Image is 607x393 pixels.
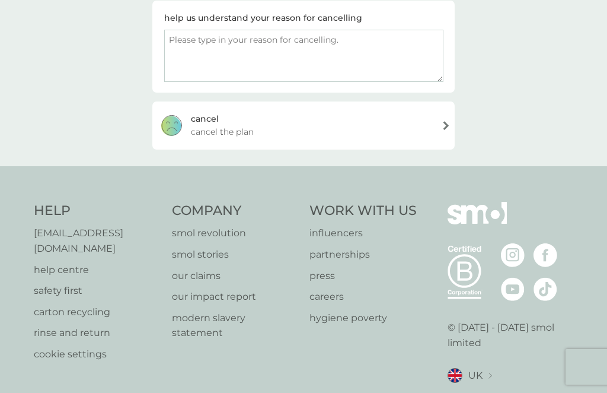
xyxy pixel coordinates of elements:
img: visit the smol Youtube page [501,277,525,301]
a: press [309,268,417,284]
a: smol stories [172,247,298,262]
a: carton recycling [34,305,160,320]
img: smol [448,202,507,242]
div: help us understand your reason for cancelling [164,11,362,24]
a: smol revolution [172,226,298,241]
a: partnerships [309,247,417,262]
span: UK [468,368,483,384]
a: rinse and return [34,325,160,341]
a: hygiene poverty [309,310,417,326]
img: visit the smol Tiktok page [533,277,557,301]
img: select a new location [488,373,492,379]
a: [EMAIL_ADDRESS][DOMAIN_NAME] [34,226,160,256]
a: modern slavery statement [172,310,298,341]
h4: Company [172,202,298,220]
img: UK flag [448,368,462,383]
a: cookie settings [34,347,160,362]
a: help centre [34,262,160,278]
a: our claims [172,268,298,284]
img: visit the smol Facebook page [533,243,557,267]
h4: Work With Us [309,202,417,220]
img: visit the smol Instagram page [501,243,525,267]
a: safety first [34,283,160,299]
a: our impact report [172,289,298,305]
a: influencers [309,226,417,241]
h4: Help [34,202,160,220]
p: © [DATE] - [DATE] smol limited [448,320,574,350]
span: cancel the plan [191,125,254,138]
div: cancel [191,112,219,125]
a: careers [309,289,417,305]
